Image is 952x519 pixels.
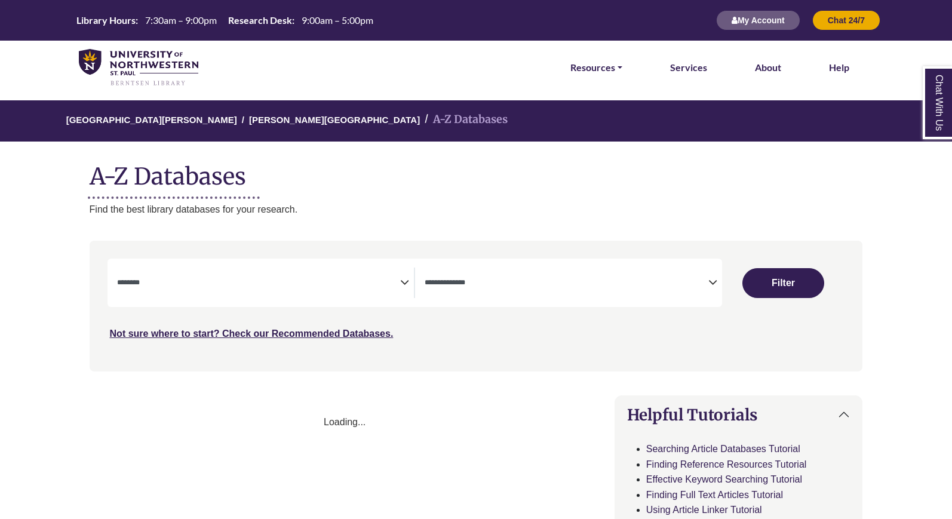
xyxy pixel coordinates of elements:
a: Finding Full Text Articles Tutorial [646,490,783,500]
span: 9:00am – 5:00pm [302,14,373,26]
a: Hours Today [72,14,378,27]
th: Library Hours: [72,14,139,26]
a: [GEOGRAPHIC_DATA][PERSON_NAME] [66,113,237,125]
table: Hours Today [72,14,378,25]
a: Services [670,60,707,75]
a: My Account [716,15,800,25]
nav: Search filters [90,241,863,371]
a: Effective Keyword Searching Tutorial [646,474,802,484]
textarea: Filter [117,279,401,288]
a: Finding Reference Resources Tutorial [646,459,807,469]
a: Resources [570,60,622,75]
a: Using Article Linker Tutorial [646,505,762,515]
a: About [755,60,781,75]
button: Submit for Search Results [742,268,824,298]
a: [PERSON_NAME][GEOGRAPHIC_DATA] [249,113,420,125]
h1: A-Z Databases [90,153,863,190]
a: Chat 24/7 [812,15,880,25]
a: Searching Article Databases Tutorial [646,444,800,454]
nav: breadcrumb [90,100,863,142]
textarea: Filter [425,279,708,288]
img: library_home [79,49,198,87]
button: Chat 24/7 [812,10,880,30]
button: My Account [716,10,800,30]
span: 7:30am – 9:00pm [145,14,217,26]
a: Not sure where to start? Check our Recommended Databases. [110,328,394,339]
p: Find the best library databases for your research. [90,202,863,217]
a: Help [829,60,849,75]
th: Research Desk: [223,14,295,26]
li: A-Z Databases [420,111,508,128]
button: Helpful Tutorials [615,396,862,434]
div: Loading... [90,414,600,430]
